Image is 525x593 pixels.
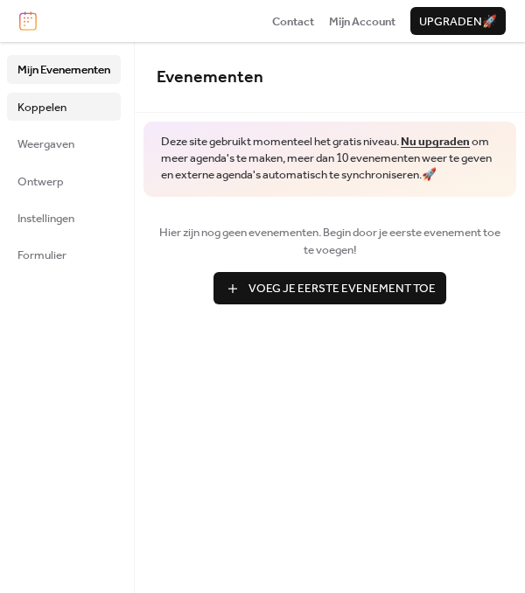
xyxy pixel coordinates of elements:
[410,7,506,35] button: Upgraden🚀
[17,173,64,191] span: Ontwerp
[419,13,497,31] span: Upgraden 🚀
[401,130,470,153] a: Nu upgraden
[17,61,110,79] span: Mijn Evenementen
[157,272,503,303] a: Voeg Je Eerste Evenement Toe
[19,11,37,31] img: logo
[7,129,121,157] a: Weergaven
[213,272,446,303] button: Voeg Je Eerste Evenement Toe
[7,93,121,121] a: Koppelen
[7,204,121,232] a: Instellingen
[272,13,314,31] span: Contact
[157,61,263,94] span: Evenementen
[329,13,395,31] span: Mijn Account
[17,247,66,264] span: Formulier
[7,55,121,83] a: Mijn Evenementen
[17,99,66,116] span: Koppelen
[248,280,436,297] span: Voeg Je Eerste Evenement Toe
[17,136,74,153] span: Weergaven
[161,134,499,184] span: Deze site gebruikt momenteel het gratis niveau. om meer agenda's te maken, meer dan 10 evenemente...
[7,167,121,195] a: Ontwerp
[17,210,74,227] span: Instellingen
[157,224,503,260] span: Hier zijn nog geen evenementen. Begin door je eerste evenement toe te voegen!
[272,12,314,30] a: Contact
[7,241,121,269] a: Formulier
[329,12,395,30] a: Mijn Account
